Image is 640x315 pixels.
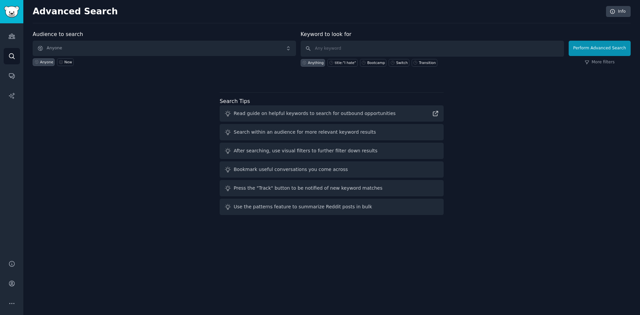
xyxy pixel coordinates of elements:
div: New [64,60,72,64]
div: After searching, use visual filters to further filter down results [234,147,377,154]
label: Keyword to look for [301,31,352,37]
a: Info [606,6,631,17]
div: Bookmark useful conversations you come across [234,166,348,173]
div: Anything [308,60,324,65]
div: Transition [419,60,436,65]
input: Any keyword [301,41,564,57]
a: New [57,58,73,66]
div: Switch [396,60,408,65]
h2: Advanced Search [33,6,602,17]
button: Anyone [33,41,296,56]
label: Search Tips [220,98,250,104]
a: More filters [585,59,615,65]
div: title:"I hate" [335,60,356,65]
label: Audience to search [33,31,83,37]
img: GummySearch logo [4,6,19,18]
div: Anyone [40,60,53,64]
div: Bootcamp [367,60,385,65]
div: Search within an audience for more relevant keyword results [234,129,376,136]
div: Use the patterns feature to summarize Reddit posts in bulk [234,203,372,210]
div: Press the "Track" button to be notified of new keyword matches [234,185,382,192]
div: Read guide on helpful keywords to search for outbound opportunities [234,110,396,117]
button: Perform Advanced Search [569,41,631,56]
